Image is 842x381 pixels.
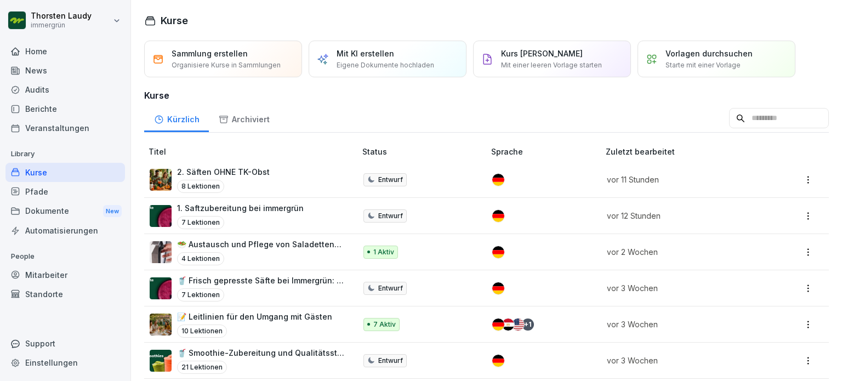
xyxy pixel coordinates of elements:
h3: Kurse [144,89,829,102]
img: de.svg [492,246,504,258]
img: z0dbu6063oo4hvbhebb8c09o.png [150,169,172,191]
img: ihtmn1velqizc1io379z6vw2.png [150,205,172,227]
img: de.svg [492,210,504,222]
p: Library [5,145,125,163]
p: vor 11 Stunden [607,174,759,185]
p: 1 Aktiv [373,247,394,257]
a: DokumenteNew [5,201,125,221]
div: New [103,205,122,218]
p: Titel [149,146,358,157]
p: 7 Lektionen [177,216,224,229]
p: Sprache [491,146,601,157]
p: 10 Lektionen [177,325,227,338]
img: de.svg [492,319,504,331]
p: Mit einer leeren Vorlage starten [501,60,602,70]
p: Entwurf [378,356,403,366]
img: enmhwa8iv0odf8a38bl2qb71.png [150,277,172,299]
p: vor 12 Stunden [607,210,759,221]
a: Berichte [5,99,125,118]
h1: Kurse [161,13,188,28]
img: us.svg [512,319,524,331]
p: 1. Saftzubereitung bei immergrün [177,202,304,214]
img: xveqh65huc50s6mf6bwzngut.png [150,350,172,372]
a: News [5,61,125,80]
a: Einstellungen [5,353,125,372]
p: 📝 Leitlinien für den Umgang mit Gästen [177,311,332,322]
p: Kurs [PERSON_NAME] [501,48,583,59]
a: Kurse [5,163,125,182]
p: vor 2 Wochen [607,246,759,258]
p: immergrün [31,21,92,29]
p: Entwurf [378,175,403,185]
p: 7 Lektionen [177,288,224,302]
p: Sammlung erstellen [172,48,248,59]
img: de.svg [492,282,504,294]
a: Standorte [5,285,125,304]
p: Entwurf [378,283,403,293]
p: Starte mit einer Vorlage [665,60,741,70]
p: 4 Lektionen [177,252,224,265]
p: 🥗 Austausch und Pflege von Saladetten-Dichtungen [177,238,345,250]
p: Vorlagen durchsuchen [665,48,753,59]
p: Status [362,146,487,157]
a: Home [5,42,125,61]
div: + 1 [522,319,534,331]
p: vor 3 Wochen [607,355,759,366]
p: Zuletzt bearbeitet [606,146,772,157]
p: People [5,248,125,265]
p: Organisiere Kurse in Sammlungen [172,60,281,70]
p: 2. Säften OHNE TK-Obst [177,166,270,178]
p: Entwurf [378,211,403,221]
p: 🥤 Frisch gepresste Säfte bei Immergrün: Qualität und Prozesse [177,275,345,286]
img: a27oragryds2b2m70bpdj7ol.png [150,314,172,335]
a: Pfade [5,182,125,201]
img: uknpxojg8kuhh1i9ukgnffeq.png [150,241,172,263]
div: Dokumente [5,201,125,221]
p: 🥤 Smoothie-Zubereitung und Qualitätsstandards bei immergrün [177,347,345,359]
p: vor 3 Wochen [607,319,759,330]
img: eg.svg [502,319,514,331]
a: Veranstaltungen [5,118,125,138]
img: de.svg [492,174,504,186]
a: Audits [5,80,125,99]
a: Archiviert [209,104,279,132]
div: Support [5,334,125,353]
p: 8 Lektionen [177,180,224,193]
p: Eigene Dokumente hochladen [337,60,434,70]
a: Automatisierungen [5,221,125,240]
p: Mit KI erstellen [337,48,394,59]
p: vor 3 Wochen [607,282,759,294]
p: 21 Lektionen [177,361,227,374]
img: de.svg [492,355,504,367]
p: 7 Aktiv [373,320,396,329]
a: Mitarbeiter [5,265,125,285]
a: Kürzlich [144,104,209,132]
p: Thorsten Laudy [31,12,92,21]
